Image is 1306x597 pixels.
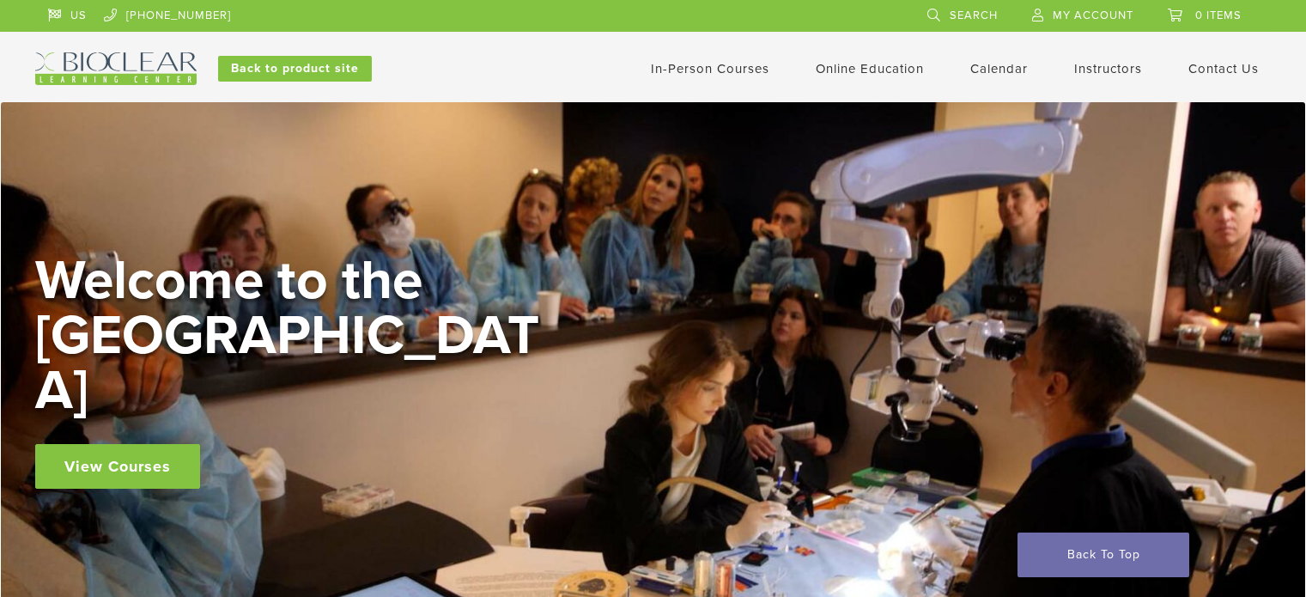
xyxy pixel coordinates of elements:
h2: Welcome to the [GEOGRAPHIC_DATA] [35,253,550,418]
a: Back to product site [218,56,372,82]
a: In-Person Courses [651,61,769,76]
span: 0 items [1195,9,1242,22]
a: Instructors [1074,61,1142,76]
img: Bioclear [35,52,197,85]
a: Contact Us [1188,61,1259,76]
a: View Courses [35,444,200,489]
span: My Account [1053,9,1133,22]
span: Search [950,9,998,22]
a: Online Education [816,61,924,76]
a: Calendar [970,61,1028,76]
a: Back To Top [1017,533,1189,577]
